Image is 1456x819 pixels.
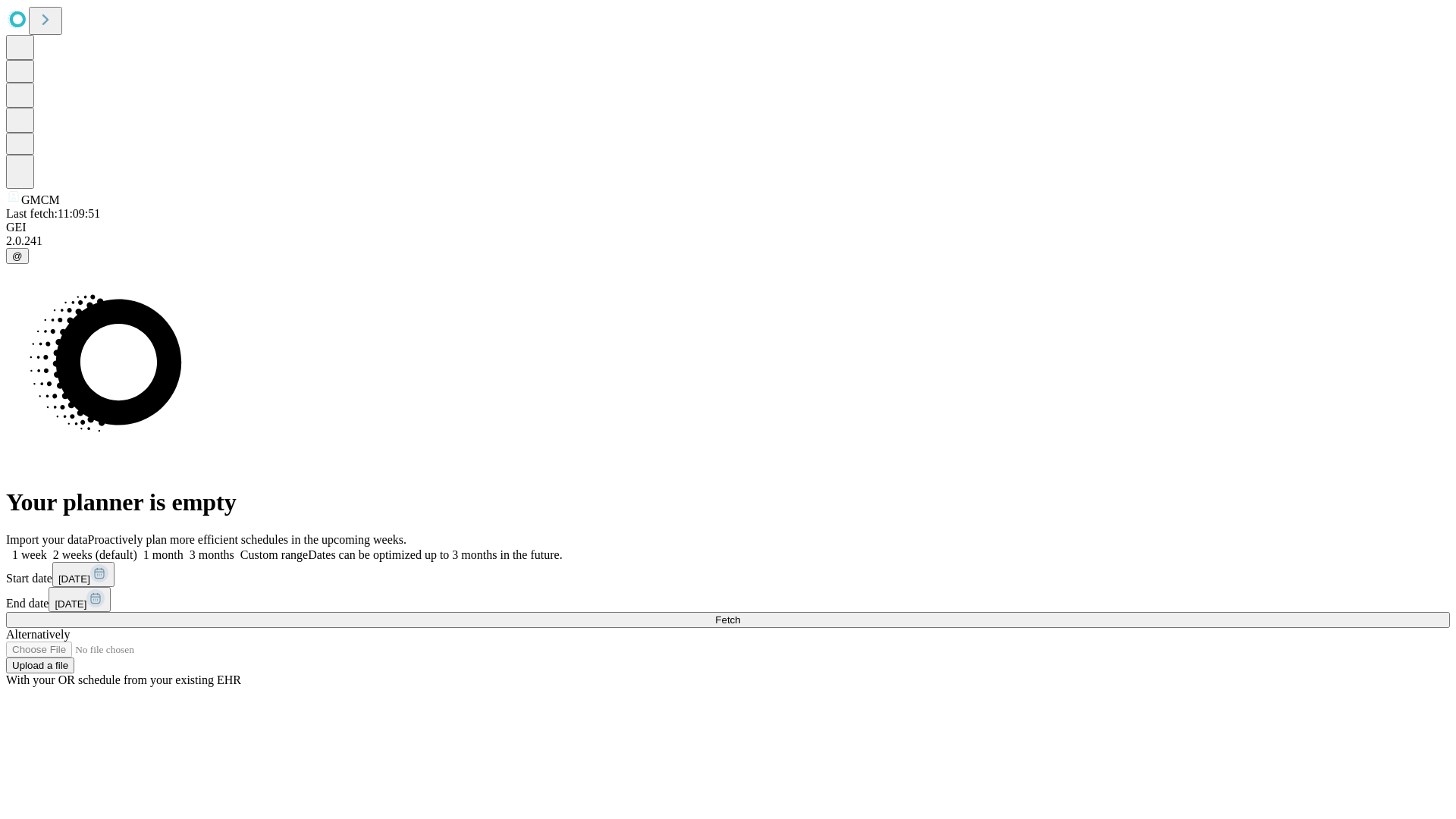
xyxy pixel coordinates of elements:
[6,221,1450,234] div: GEI
[88,533,406,546] span: Proactively plan more efficient schedules in the upcoming weeks.
[715,614,740,626] span: Fetch
[12,250,23,262] span: @
[55,598,86,610] span: [DATE]
[6,587,1450,612] div: End date
[6,657,74,673] button: Upload a file
[21,193,60,206] span: GMCM
[6,234,1450,248] div: 2.0.241
[58,573,90,585] span: [DATE]
[6,562,1450,587] div: Start date
[6,207,100,220] span: Last fetch: 11:09:51
[190,548,234,561] span: 3 months
[49,587,111,612] button: [DATE]
[12,548,47,561] span: 1 week
[6,488,1450,516] h1: Your planner is empty
[53,548,137,561] span: 2 weeks (default)
[143,548,184,561] span: 1 month
[6,248,29,264] button: @
[6,628,70,641] span: Alternatively
[52,562,115,587] button: [DATE]
[6,673,241,686] span: With your OR schedule from your existing EHR
[308,548,562,561] span: Dates can be optimized up to 3 months in the future.
[240,548,308,561] span: Custom range
[6,533,88,546] span: Import your data
[6,612,1450,628] button: Fetch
